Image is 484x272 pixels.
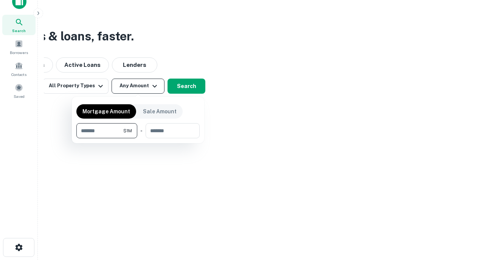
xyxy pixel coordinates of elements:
[143,107,177,116] p: Sale Amount
[82,107,130,116] p: Mortgage Amount
[123,127,132,134] span: $1M
[140,123,143,138] div: -
[446,212,484,248] iframe: Chat Widget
